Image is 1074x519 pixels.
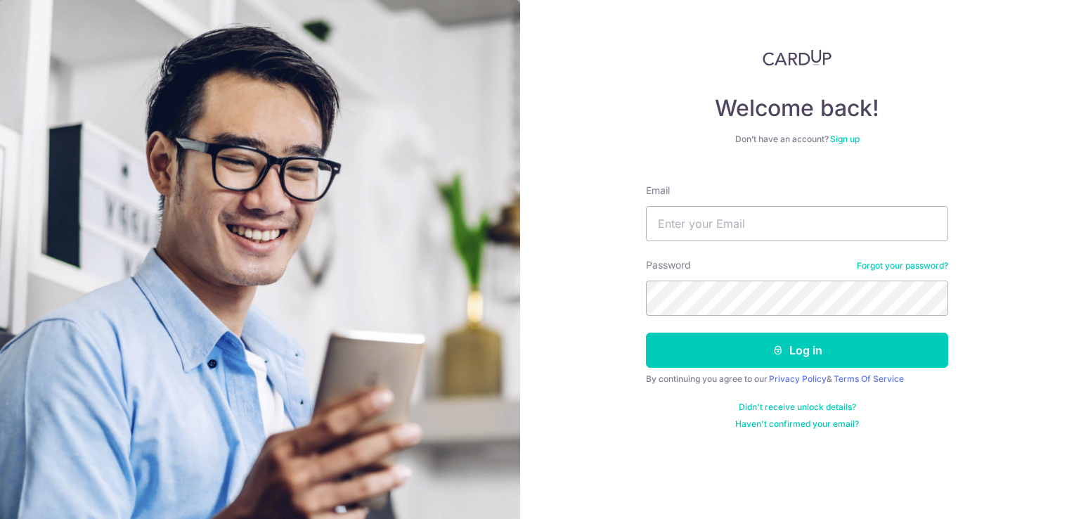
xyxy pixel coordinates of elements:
a: Terms Of Service [834,373,904,384]
label: Password [646,258,691,272]
h4: Welcome back! [646,94,948,122]
a: Forgot your password? [857,260,948,271]
div: By continuing you agree to our & [646,373,948,385]
input: Enter your Email [646,206,948,241]
a: Privacy Policy [769,373,827,384]
a: Haven't confirmed your email? [735,418,859,430]
label: Email [646,184,670,198]
a: Sign up [830,134,860,144]
a: Didn't receive unlock details? [739,402,856,413]
div: Don’t have an account? [646,134,948,145]
img: CardUp Logo [763,49,832,66]
button: Log in [646,333,948,368]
